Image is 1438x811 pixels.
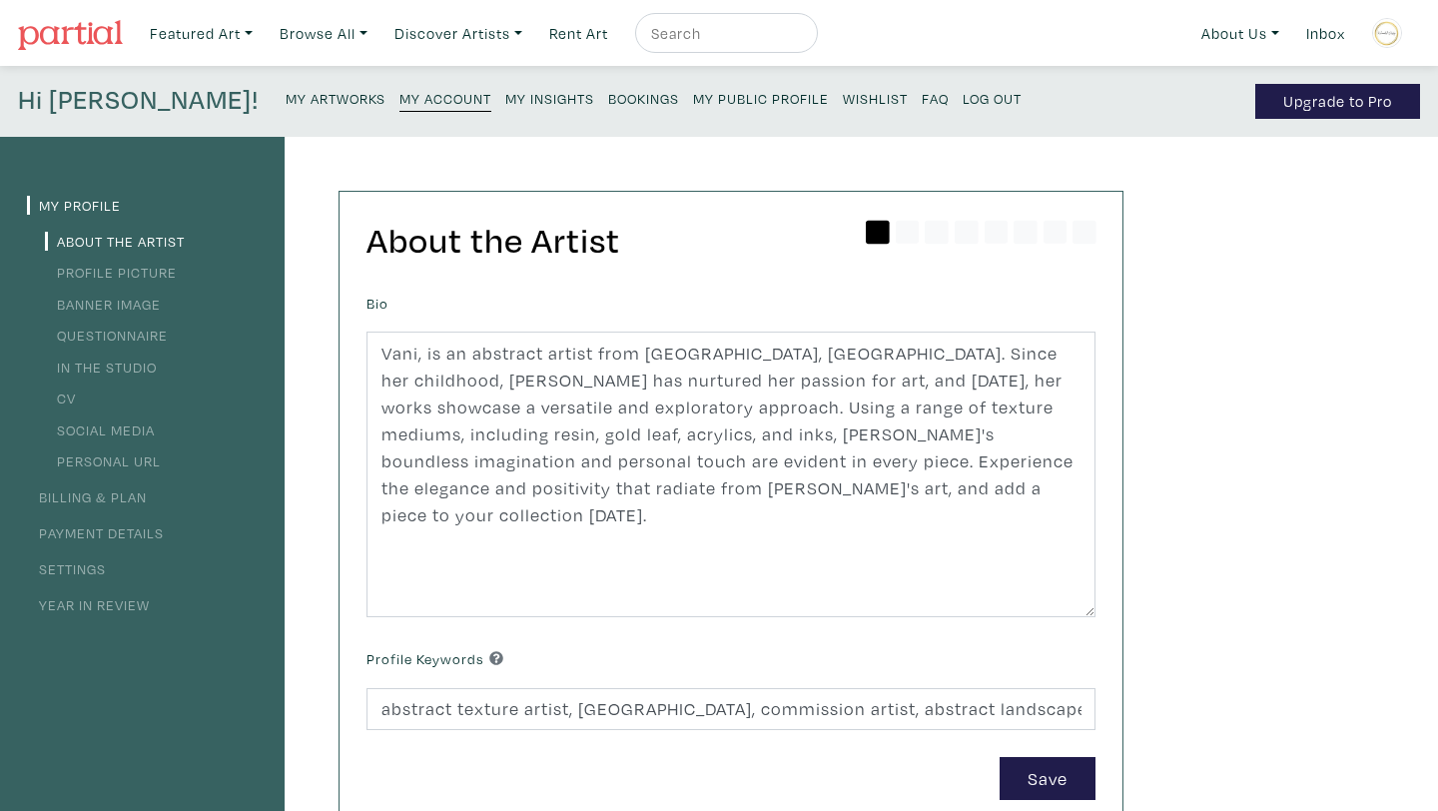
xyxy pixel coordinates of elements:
[693,84,829,111] a: My Public Profile
[27,196,121,215] a: My Profile
[366,219,1095,262] h2: About the Artist
[1000,757,1095,800] button: Save
[271,13,376,54] a: Browse All
[1255,84,1420,119] a: Upgrade to Pro
[540,13,617,54] a: Rent Art
[27,559,106,578] a: Settings
[963,84,1022,111] a: Log Out
[45,263,177,282] a: Profile Picture
[366,293,388,315] label: Bio
[843,89,908,108] small: Wishlist
[608,84,679,111] a: Bookings
[1192,13,1288,54] a: About Us
[286,84,385,111] a: My Artworks
[18,84,259,119] h4: Hi [PERSON_NAME]!
[45,326,168,345] a: Questionnaire
[141,13,262,54] a: Featured Art
[366,648,503,670] label: Profile Keywords
[45,420,155,439] a: Social Media
[27,487,147,506] a: Billing & Plan
[608,89,679,108] small: Bookings
[1372,18,1402,48] img: phpThumb.php
[366,332,1095,617] textarea: Vani, is an abstract artist from [GEOGRAPHIC_DATA], [GEOGRAPHIC_DATA]. Since her childhood, [PERS...
[649,21,799,46] input: Search
[286,89,385,108] small: My Artworks
[45,295,161,314] a: Banner Image
[366,688,1095,731] input: Comma-separated keywords that best describe you and your work.
[693,89,829,108] small: My Public Profile
[399,89,491,108] small: My Account
[45,358,157,377] a: In the Studio
[27,523,164,542] a: Payment Details
[385,13,531,54] a: Discover Artists
[45,389,76,407] a: CV
[399,84,491,112] a: My Account
[505,89,594,108] small: My Insights
[45,451,161,470] a: Personal URL
[922,84,949,111] a: FAQ
[45,232,185,251] a: About the Artist
[505,84,594,111] a: My Insights
[922,89,949,108] small: FAQ
[963,89,1022,108] small: Log Out
[27,595,150,614] a: Year in Review
[843,84,908,111] a: Wishlist
[1297,13,1354,54] a: Inbox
